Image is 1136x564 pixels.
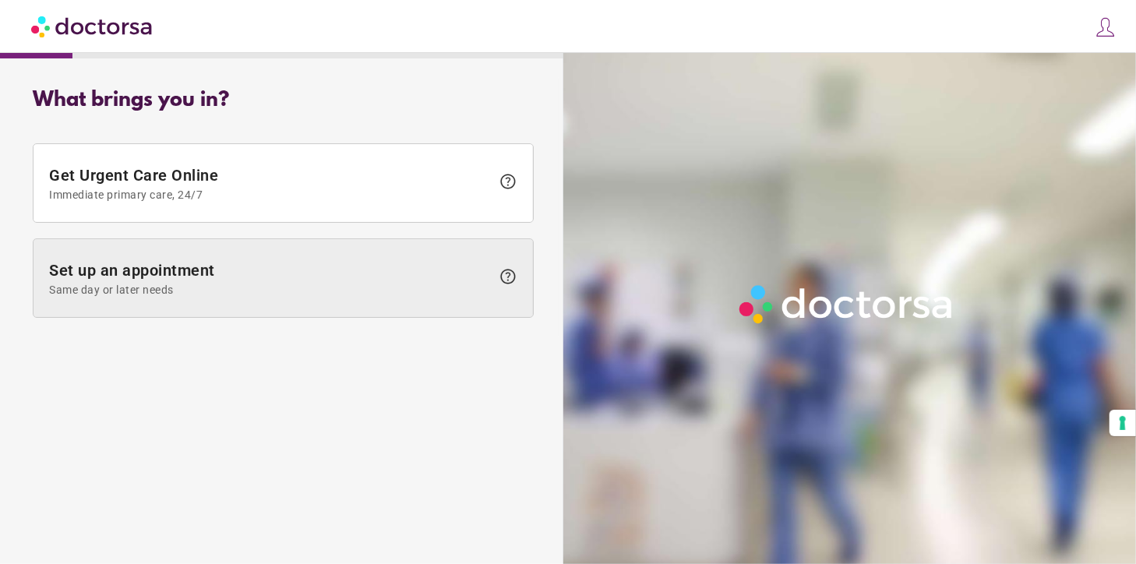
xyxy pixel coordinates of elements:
span: Get Urgent Care Online [49,166,491,201]
img: Logo-Doctorsa-trans-White-partial-flat.png [733,279,961,330]
span: Immediate primary care, 24/7 [49,189,491,201]
button: Your consent preferences for tracking technologies [1110,410,1136,436]
div: What brings you in? [33,89,534,112]
span: Same day or later needs [49,284,491,296]
img: Doctorsa.com [31,9,154,44]
span: Set up an appointment [49,261,491,296]
img: icons8-customer-100.png [1095,16,1117,38]
span: help [499,172,517,191]
span: help [499,267,517,286]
